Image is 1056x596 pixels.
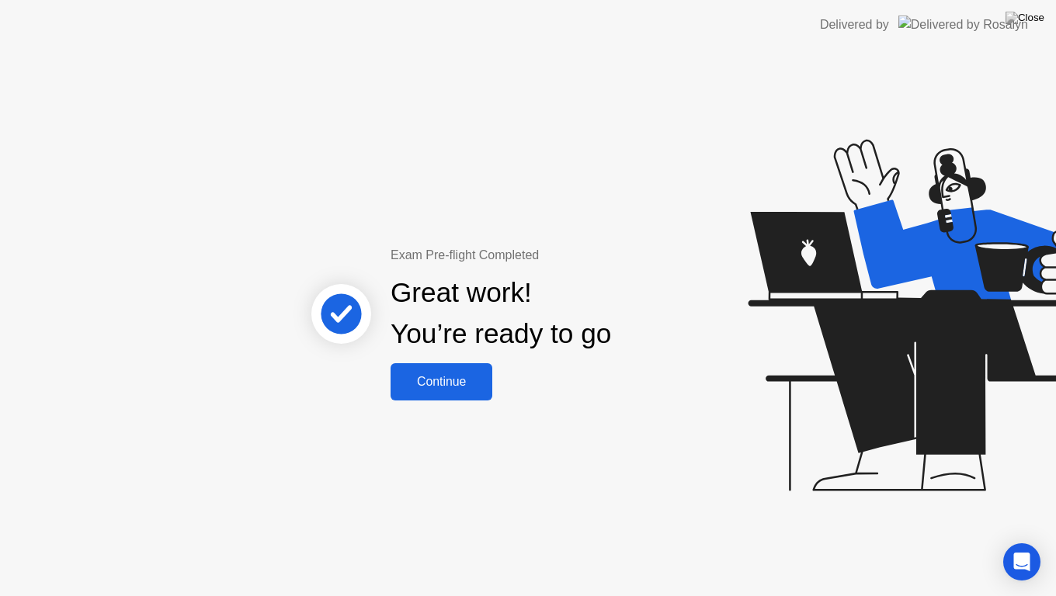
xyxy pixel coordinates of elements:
[1003,543,1040,580] div: Open Intercom Messenger
[391,246,711,265] div: Exam Pre-flight Completed
[898,16,1028,33] img: Delivered by Rosalyn
[391,363,492,400] button: Continue
[820,16,889,34] div: Delivered by
[395,375,488,389] div: Continue
[391,272,611,355] div: Great work! You’re ready to go
[1006,12,1044,24] img: Close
